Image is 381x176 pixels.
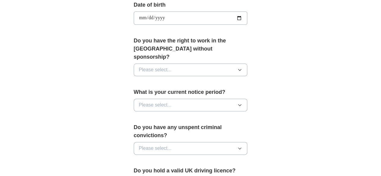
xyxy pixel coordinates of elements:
label: Do you have any unspent criminal convictions? [134,123,248,140]
span: Please select... [139,101,172,109]
button: Please select... [134,63,248,76]
label: What is your current notice period? [134,88,248,96]
span: Please select... [139,66,172,73]
button: Please select... [134,142,248,155]
label: Do you hold a valid UK driving licence? [134,167,248,175]
span: Please select... [139,145,172,152]
button: Please select... [134,99,248,111]
label: Date of birth [134,1,248,9]
label: Do you have the right to work in the [GEOGRAPHIC_DATA] without sponsorship? [134,37,248,61]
